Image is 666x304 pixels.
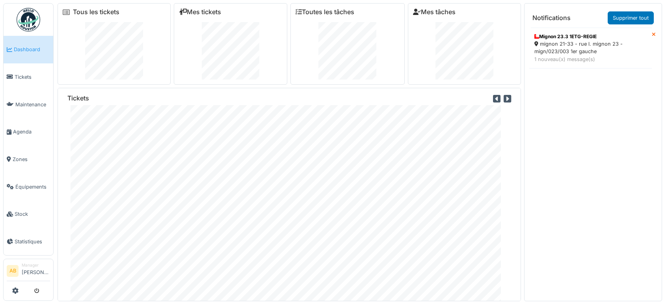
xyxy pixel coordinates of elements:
[4,146,53,173] a: Zones
[4,63,53,91] a: Tickets
[534,33,647,40] div: Mignon 23.3 1ETG-REGIE
[13,156,50,163] span: Zones
[296,8,354,16] a: Toutes les tâches
[7,265,19,277] li: AB
[15,210,50,218] span: Stock
[15,73,50,81] span: Tickets
[4,200,53,228] a: Stock
[179,8,221,16] a: Mes tickets
[413,8,456,16] a: Mes tâches
[15,101,50,108] span: Maintenance
[15,183,50,191] span: Équipements
[532,14,571,22] h6: Notifications
[14,46,50,53] span: Dashboard
[4,91,53,118] a: Maintenance
[13,128,50,135] span: Agenda
[7,262,50,281] a: AB Manager[PERSON_NAME]
[529,28,652,69] a: Mignon 23.3 1ETG-REGIE mignon 21-33 - rue l. mignon 23 - mign/023/003 1er gauche 1 nouveau(x) mes...
[4,173,53,200] a: Équipements
[15,238,50,245] span: Statistiques
[4,36,53,63] a: Dashboard
[73,8,119,16] a: Tous les tickets
[17,8,40,32] img: Badge_color-CXgf-gQk.svg
[22,262,50,279] li: [PERSON_NAME]
[67,95,89,102] h6: Tickets
[4,228,53,256] a: Statistiques
[4,118,53,146] a: Agenda
[608,11,654,24] a: Supprimer tout
[534,40,647,55] div: mignon 21-33 - rue l. mignon 23 - mign/023/003 1er gauche
[534,56,647,63] div: 1 nouveau(x) message(s)
[22,262,50,268] div: Manager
